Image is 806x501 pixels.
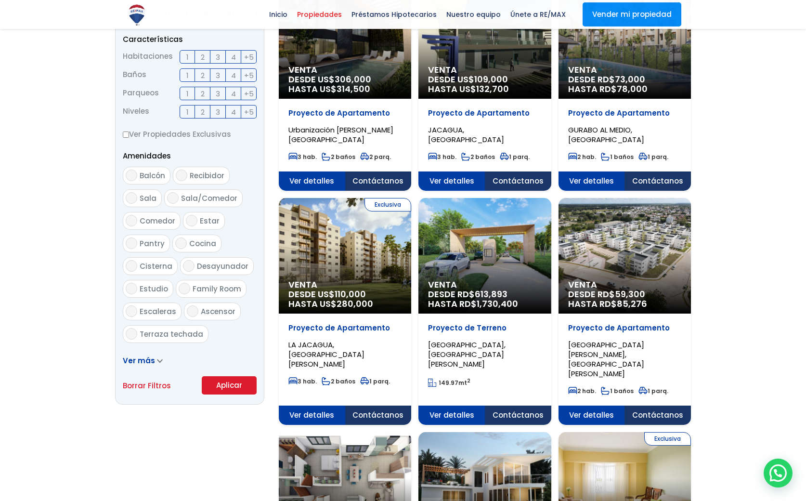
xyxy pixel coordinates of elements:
span: 2 parq. [360,153,391,161]
span: 1 [186,88,189,100]
span: Ver detalles [279,171,345,191]
span: 1 [186,106,189,118]
span: 149.97 [439,379,458,387]
span: 78,000 [617,83,648,95]
span: 613,893 [475,288,507,300]
p: Proyecto de Terreno [428,323,541,333]
span: LA JACAGUA, [GEOGRAPHIC_DATA][PERSON_NAME] [288,340,364,369]
span: 59,300 [615,288,645,300]
input: Pantry [126,237,137,249]
span: GURABO AL MEDIO, [GEOGRAPHIC_DATA] [568,125,644,145]
sup: 2 [467,377,470,384]
span: Inicio [264,7,292,22]
span: HASTA US$ [428,84,541,94]
input: Escaleras [126,305,137,317]
span: Balcón [140,171,165,181]
span: 1 [186,69,189,81]
input: Desayunador [183,260,195,272]
span: Niveles [123,105,149,119]
span: Escaleras [140,306,176,316]
span: DESDE RD$ [568,290,681,309]
span: HASTA RD$ [568,84,681,94]
p: Características [123,33,257,45]
span: DESDE RD$ [428,290,541,309]
span: +5 [244,88,254,100]
span: HASTA RD$ [568,299,681,309]
span: Comedor [140,216,175,226]
span: 4 [231,69,236,81]
span: 85,276 [617,298,647,310]
span: +5 [244,69,254,81]
span: 3 [216,69,220,81]
input: Terraza techada [126,328,137,340]
span: 2 [201,106,205,118]
span: 3 hab. [288,153,317,161]
span: 314,500 [337,83,370,95]
span: Estar [200,216,220,226]
p: Proyecto de Apartamento [568,323,681,333]
span: JACAGUA, [GEOGRAPHIC_DATA] [428,125,504,145]
span: Únete a RE/MAX [506,7,571,22]
span: HASTA RD$ [428,299,541,309]
span: HASTA US$ [288,84,402,94]
input: Sala [126,192,137,204]
span: Venta [568,65,681,75]
input: Cisterna [126,260,137,272]
span: HASTA US$ [288,299,402,309]
input: Sala/Comedor [167,192,179,204]
span: Venta [288,280,402,290]
span: 3 [216,51,220,63]
span: Ver detalles [279,406,345,425]
span: DESDE RD$ [568,75,681,94]
span: 3 [216,88,220,100]
span: [GEOGRAPHIC_DATA][PERSON_NAME], [GEOGRAPHIC_DATA][PERSON_NAME] [568,340,644,379]
span: 2 [201,69,205,81]
span: Propiedades [292,7,347,22]
span: 3 hab. [428,153,456,161]
span: 109,000 [474,73,508,85]
span: Ver detalles [418,171,485,191]
input: Cocina [175,237,187,249]
span: +5 [244,51,254,63]
input: Estudio [126,283,137,294]
input: Estar [186,215,197,226]
input: Ascensor [187,305,198,317]
span: Nuestro equipo [442,7,506,22]
span: Ver detalles [559,406,625,425]
input: Comedor [126,215,137,226]
span: 1 baños [601,387,634,395]
a: Ver más [123,356,163,366]
a: Venta DESDE RD$59,300 HASTA RD$85,276Proyecto de Apartamento[GEOGRAPHIC_DATA][PERSON_NAME], [GEOG... [559,198,691,425]
span: Contáctanos [345,406,412,425]
button: Aplicar [202,376,257,395]
p: Amenidades [123,150,257,162]
span: Pantry [140,238,165,249]
span: 1 parq. [360,377,390,385]
span: DESDE US$ [288,290,402,309]
p: Proyecto de Apartamento [428,108,541,118]
span: 2 baños [322,153,355,161]
input: Family Room [179,283,190,294]
span: Venta [568,280,681,290]
span: Venta [288,65,402,75]
span: Ver detalles [559,171,625,191]
span: Cisterna [140,261,172,271]
span: Venta [428,65,541,75]
span: 132,700 [476,83,509,95]
span: +5 [244,106,254,118]
span: Exclusiva [644,432,691,446]
span: 1 parq. [638,153,668,161]
span: Contáctanos [624,171,691,191]
span: 73,000 [615,73,645,85]
span: 1 parq. [500,153,530,161]
span: Contáctanos [624,406,691,425]
span: mt [428,379,470,387]
input: Balcón [126,170,137,181]
span: Exclusiva [364,198,411,211]
span: Habitaciones [123,50,173,64]
span: Contáctanos [345,171,412,191]
span: 2 [201,88,205,100]
span: Ver detalles [418,406,485,425]
a: Borrar Filtros [123,380,171,392]
p: Proyecto de Apartamento [288,108,402,118]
